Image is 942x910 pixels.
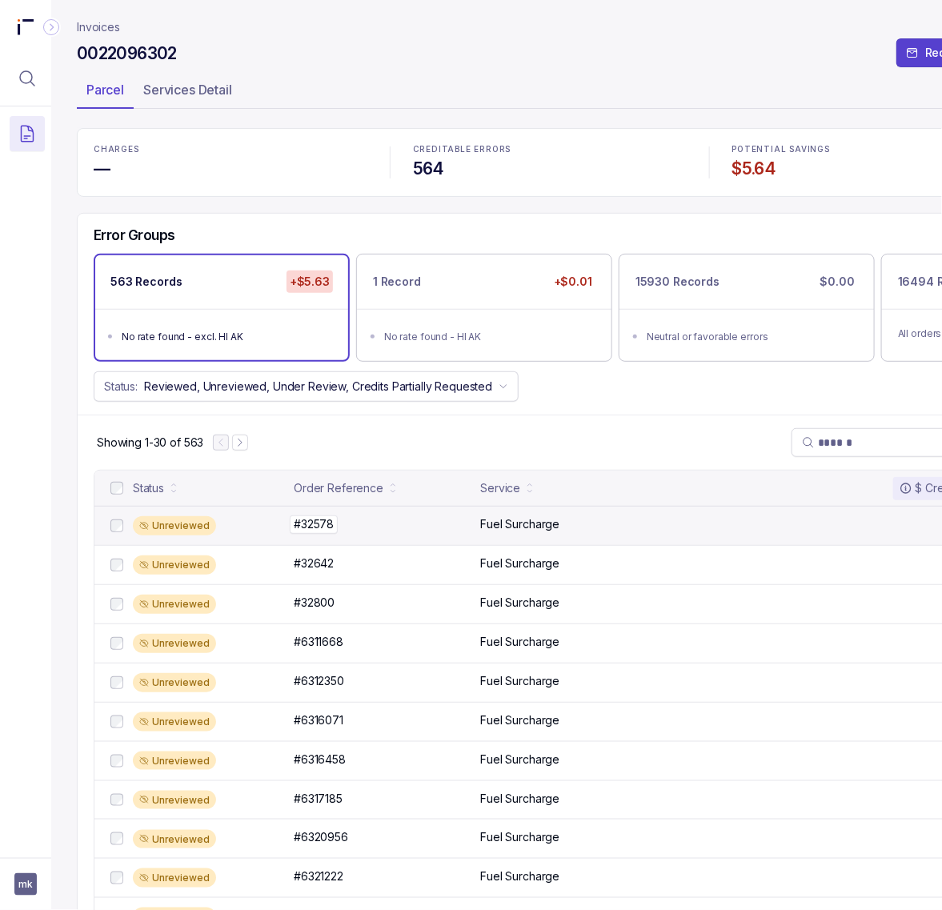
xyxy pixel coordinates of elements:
[294,829,348,845] p: #6320956
[77,19,120,35] a: Invoices
[110,598,123,611] input: checkbox-checkbox
[122,329,331,345] div: No rate found - excl. HI AK
[110,716,123,728] input: checkbox-checkbox
[294,673,344,689] p: #6312350
[110,637,123,650] input: checkbox-checkbox
[480,868,559,884] p: Fuel Surcharge
[232,435,248,451] button: Next Page
[290,515,338,533] p: #32578
[413,158,687,180] h4: 564
[133,634,216,653] div: Unreviewed
[77,77,134,109] li: Tab Parcel
[287,271,333,293] p: +$5.63
[144,379,492,395] p: Reviewed, Unreviewed, Under Review, Credits Partially Requested
[294,595,335,611] p: #32800
[143,80,232,99] p: Services Detail
[384,329,594,345] div: No rate found - HI AK
[480,712,559,728] p: Fuel Surcharge
[480,791,559,807] p: Fuel Surcharge
[14,873,37,896] button: User initials
[86,80,124,99] p: Parcel
[94,145,367,154] p: CHARGES
[635,274,720,290] p: 15930 Records
[94,371,519,402] button: Status:Reviewed, Unreviewed, Under Review, Credits Partially Requested
[110,274,182,290] p: 563 Records
[77,42,177,65] h4: 0022096302
[134,77,242,109] li: Tab Services Detail
[10,116,45,151] button: Menu Icon Button DocumentTextIcon
[817,271,858,293] p: $0.00
[294,868,343,884] p: #6321222
[133,480,164,496] div: Status
[373,274,421,290] p: 1 Record
[480,673,559,689] p: Fuel Surcharge
[110,482,123,495] input: checkbox-checkbox
[480,595,559,611] p: Fuel Surcharge
[110,794,123,807] input: checkbox-checkbox
[294,712,343,728] p: #6316071
[480,516,559,532] p: Fuel Surcharge
[133,830,216,849] div: Unreviewed
[647,329,856,345] div: Neutral or favorable errors
[94,226,175,244] h5: Error Groups
[480,752,559,768] p: Fuel Surcharge
[42,18,61,37] div: Collapse Icon
[77,19,120,35] nav: breadcrumb
[110,755,123,768] input: checkbox-checkbox
[97,435,203,451] p: Showing 1-30 of 563
[133,868,216,888] div: Unreviewed
[133,673,216,692] div: Unreviewed
[133,752,216,771] div: Unreviewed
[480,480,520,496] div: Service
[294,555,334,571] p: #32642
[133,516,216,535] div: Unreviewed
[294,791,343,807] p: #6317185
[480,829,559,845] p: Fuel Surcharge
[133,595,216,614] div: Unreviewed
[294,634,343,650] p: #6311668
[480,634,559,650] p: Fuel Surcharge
[10,61,45,96] button: Menu Icon Button MagnifyingGlassIcon
[110,872,123,884] input: checkbox-checkbox
[133,555,216,575] div: Unreviewed
[133,712,216,732] div: Unreviewed
[110,519,123,532] input: checkbox-checkbox
[110,832,123,845] input: checkbox-checkbox
[110,676,123,689] input: checkbox-checkbox
[104,379,138,395] p: Status:
[480,555,559,571] p: Fuel Surcharge
[97,435,203,451] div: Remaining page entries
[551,271,595,293] p: +$0.01
[294,752,346,768] p: #6316458
[413,145,687,154] p: CREDITABLE ERRORS
[294,480,383,496] div: Order Reference
[133,791,216,810] div: Unreviewed
[110,559,123,571] input: checkbox-checkbox
[94,158,367,180] h4: —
